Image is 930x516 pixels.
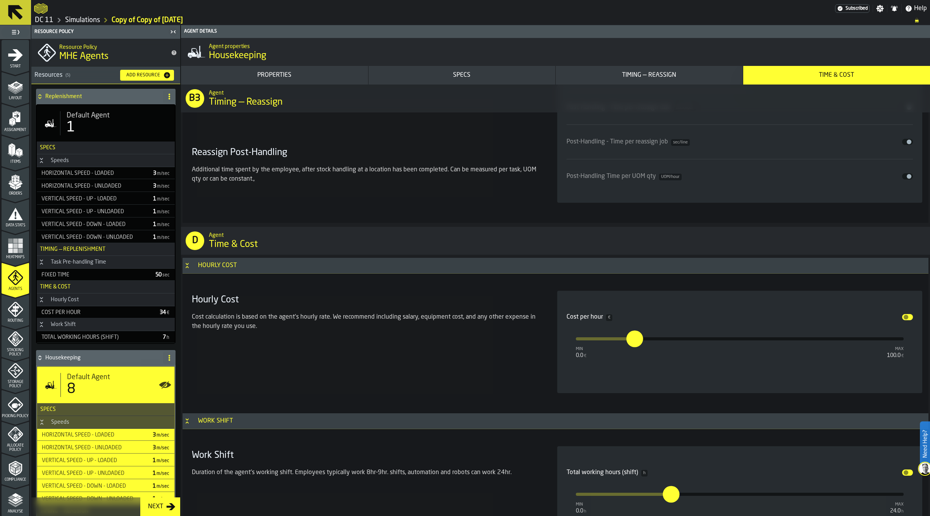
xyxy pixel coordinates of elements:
[38,309,153,316] div: Cost per hour
[873,5,887,12] label: button-toggle-Settings
[37,281,175,293] h3: title-section-Time & Cost
[37,321,46,328] button: Button-Work Shift-open
[2,104,29,135] li: menu Assignment
[2,72,29,103] li: menu Layout
[46,157,74,164] div: Speeds
[2,294,29,325] li: menu Routing
[209,50,266,62] span: Housekeeping
[2,96,29,100] span: Layout
[123,72,163,78] div: Add Resource
[181,66,368,85] button: button-Properties
[209,238,258,251] span: Time & Cost
[192,468,539,477] div: Duration of the agent's working shift. Employees typically work 8hr-9hr. shifts, automation and r...
[901,509,904,514] span: h
[157,235,169,240] span: m/sec
[914,4,927,13] span: Help
[37,493,174,505] div: StatList-item-Vertical Speed - Down - Unloaded
[37,205,175,217] div: StatList-item-Vertical Speed - Up - Unloaded
[157,171,169,176] span: m/sec
[209,88,924,96] h2: Sub Title
[2,135,29,166] li: menu Items
[34,2,48,16] a: logo-header
[157,459,169,463] span: m/sec
[584,354,586,358] span: €
[576,508,586,514] div: 0.0
[2,380,29,388] span: Storage Policy
[192,165,539,184] div: Additional time spent by the employee, after stock handling at a location has been completed. Can...
[37,145,55,151] span: Specs
[37,480,174,492] div: StatList-item-Vertical Speed - Down - Loaded
[2,444,29,452] span: Allocate Policy
[183,418,192,424] button: Button-Work Shift-open
[37,306,175,318] div: StatList-item-Cost per hour
[835,4,870,13] div: Menu Subscription
[153,183,170,189] span: 3
[67,111,169,120] div: Title
[155,272,170,278] span: 50
[576,502,586,507] div: min
[890,508,904,514] div: 24.0
[2,326,29,357] li: menu Stacking Policy
[153,196,170,202] span: 1
[67,111,110,120] span: Default Agent
[38,272,149,278] div: Fixed time
[157,223,169,227] span: m/sec
[46,297,83,303] div: Hourly Cost
[38,234,147,240] div: Vertical Speed - Down - Unloaded
[37,218,175,230] div: StatList-item-Vertical Speed - Down - Loaded
[67,381,76,397] div: 8
[186,89,204,108] div: B3
[36,89,160,104] div: Replenishment
[39,445,146,451] div: Horizontal Speed - Unloaded
[59,43,165,50] h2: Sub Title
[37,406,56,412] span: Specs
[576,347,586,352] div: min
[157,433,169,438] span: m/sec
[576,352,586,359] div: 0.0
[46,321,80,328] div: Work Shift
[183,262,192,269] button: Button-Hourly Cost-open
[36,350,160,366] div: Housekeeping
[901,354,904,358] span: €
[2,414,29,418] span: Picking Policy
[59,50,108,63] span: MHE Agents
[37,367,174,403] div: stat-Default Agent
[37,331,175,343] div: StatList-item-Total working hours (shift)
[921,422,929,466] label: Need Help?
[184,71,365,80] div: Properties
[559,71,740,80] div: Timing — Reassign
[37,154,175,167] h3: title-section-Speeds
[2,485,29,516] li: menu Analyse
[65,73,70,78] span: ( 5 )
[746,71,927,80] div: Time & Cost
[671,139,690,146] span: sec/line
[67,373,110,381] span: Default Agent
[887,352,904,359] div: 100.0
[2,262,29,293] li: menu Agents
[2,255,29,259] span: Heatmaps
[157,471,169,476] span: m/sec
[37,243,175,256] h3: title-section-Timing — Replenishment
[145,502,166,511] div: Next
[67,120,75,135] div: 1
[181,25,930,38] header: Agent details
[35,16,53,24] a: link-to-/wh/i/2e91095d-d0fa-471d-87cf-b9f7f81665fc
[181,227,930,255] div: title-Time & Cost
[33,29,168,35] div: Resource Policy
[2,478,29,482] span: Compliance
[37,193,175,205] div: StatList-item-Vertical Speed - Up - Loaded
[209,96,282,109] span: Timing — Reassign
[37,419,46,425] button: Button-Speeds-open
[153,471,170,476] span: 1
[153,496,170,502] span: 1
[153,235,170,240] span: 1
[168,27,179,36] label: button-toggle-Close me
[38,334,157,340] div: Total working hours (shift)
[2,348,29,357] span: Stacking Policy
[606,314,612,321] span: €
[46,259,111,265] div: Task Pre-handling Time
[835,4,870,13] a: link-to-/wh/i/2e91095d-d0fa-471d-87cf-b9f7f81665fc/settings/billing
[38,183,147,189] div: Horizontal Speed - Unloaded
[37,318,175,331] h3: title-section-Work Shift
